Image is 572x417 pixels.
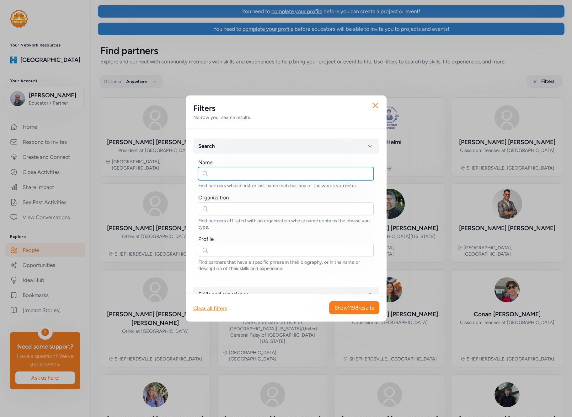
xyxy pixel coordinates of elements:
[198,182,374,189] div: Find partners whose first or last name matches any of the words you enter.
[193,305,227,312] div: Clear all filters
[198,290,249,298] span: Skills and experience
[198,218,374,230] div: Find partners affiliated with an organization whose name contains the phrase you type.
[198,259,374,272] div: Find partners that have a specific phrase in their biography, or in the name or description of th...
[193,287,379,302] button: Skills and experience
[198,159,212,166] div: Name
[193,103,379,113] h2: Filters
[193,114,379,121] div: Narrow your search results.
[198,235,214,243] div: Profile
[334,304,374,311] span: Show 1198 results
[193,138,379,154] button: Search
[198,142,215,150] span: Search
[198,194,229,201] div: Organization
[329,301,379,314] button: Show1198results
